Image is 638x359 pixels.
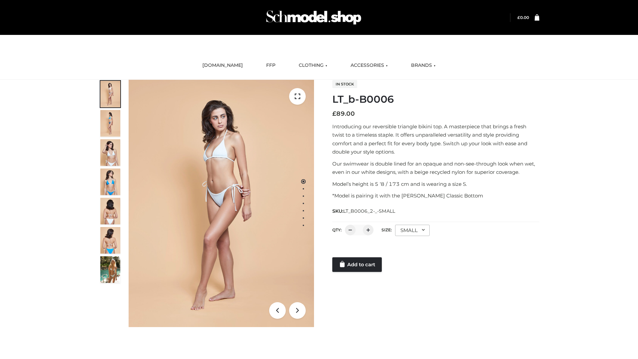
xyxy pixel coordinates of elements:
[129,80,314,327] img: ArielClassicBikiniTop_CloudNine_AzureSky_OW114ECO_1
[332,110,355,117] bdi: 89.00
[264,4,364,31] img: Schmodel Admin 964
[517,15,529,20] bdi: 0.00
[261,58,280,73] a: FFP
[406,58,441,73] a: BRANDS
[100,227,120,254] img: ArielClassicBikiniTop_CloudNine_AzureSky_OW114ECO_8-scaled.jpg
[332,257,382,272] a: Add to cart
[332,180,539,188] p: Model’s height is 5 ‘8 / 173 cm and is wearing a size S.
[332,227,342,232] label: QTY:
[343,208,395,214] span: LT_B0006_2-_-SMALL
[100,198,120,224] img: ArielClassicBikiniTop_CloudNine_AzureSky_OW114ECO_7-scaled.jpg
[100,139,120,166] img: ArielClassicBikiniTop_CloudNine_AzureSky_OW114ECO_3-scaled.jpg
[332,191,539,200] p: *Model is pairing it with the [PERSON_NAME] Classic Bottom
[100,169,120,195] img: ArielClassicBikiniTop_CloudNine_AzureSky_OW114ECO_4-scaled.jpg
[332,122,539,156] p: Introducing our reversible triangle bikini top. A masterpiece that brings a fresh twist to a time...
[100,110,120,137] img: ArielClassicBikiniTop_CloudNine_AzureSky_OW114ECO_2-scaled.jpg
[294,58,332,73] a: CLOTHING
[332,80,357,88] span: In stock
[332,160,539,177] p: Our swimwear is double lined for an opaque and non-see-through look when wet, even in our white d...
[197,58,248,73] a: [DOMAIN_NAME]
[332,207,396,215] span: SKU:
[517,15,529,20] a: £0.00
[395,225,430,236] div: SMALL
[100,81,120,107] img: ArielClassicBikiniTop_CloudNine_AzureSky_OW114ECO_1-scaled.jpg
[332,93,539,105] h1: LT_b-B0006
[332,110,336,117] span: £
[517,15,520,20] span: £
[100,256,120,283] img: Arieltop_CloudNine_AzureSky2.jpg
[346,58,393,73] a: ACCESSORIES
[381,227,392,232] label: Size:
